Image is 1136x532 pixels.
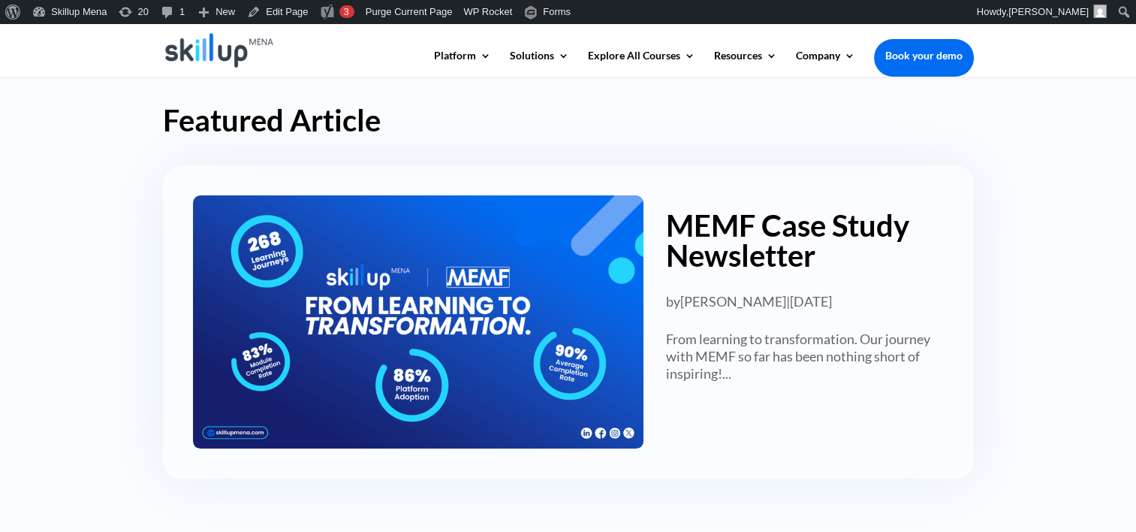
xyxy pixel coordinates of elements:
[1008,6,1089,17] span: [PERSON_NAME]
[666,331,944,383] p: From learning to transformation. Our journey with MEMF so far has been nothing short of inspiring...
[1061,460,1136,532] iframe: Chat Widget
[680,293,786,310] a: [PERSON_NAME]
[163,105,974,143] h2: Featured Article
[714,50,777,76] a: Resources
[434,50,491,76] a: Platform
[193,195,643,449] img: MEMF Case Study Newsletter
[510,50,569,76] a: Solutions
[790,293,832,310] span: [DATE]
[874,39,974,72] a: Book your demo
[588,50,695,76] a: Explore All Courses
[643,278,944,310] p: by |
[796,50,855,76] a: Company
[344,6,349,17] span: 3
[666,207,909,274] a: MEMF Case Study Newsletter
[165,33,274,68] img: Skillup Mena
